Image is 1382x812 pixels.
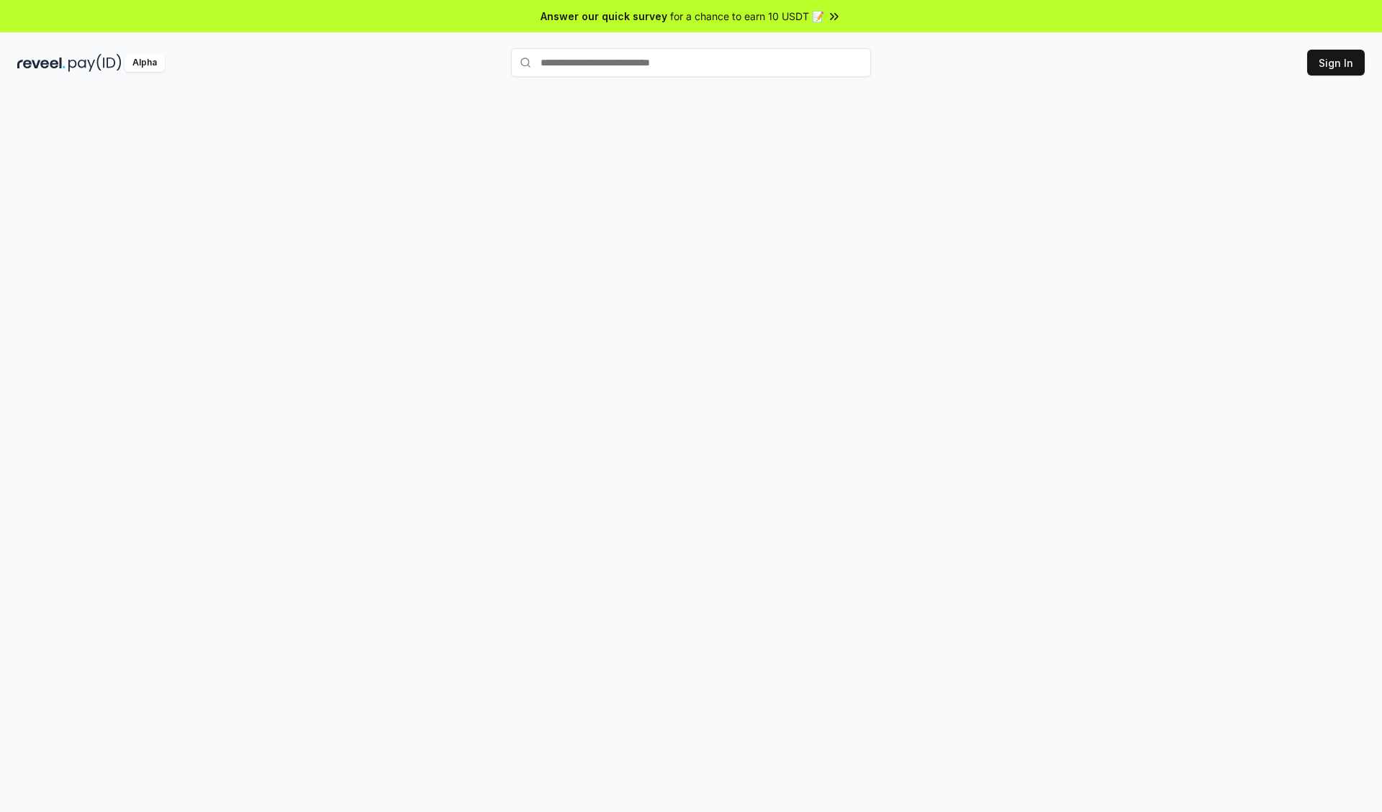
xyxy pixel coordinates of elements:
button: Sign In [1307,50,1365,76]
span: Answer our quick survey [541,9,667,24]
div: Alpha [125,54,165,72]
span: for a chance to earn 10 USDT 📝 [670,9,824,24]
img: pay_id [68,54,122,72]
img: reveel_dark [17,54,66,72]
